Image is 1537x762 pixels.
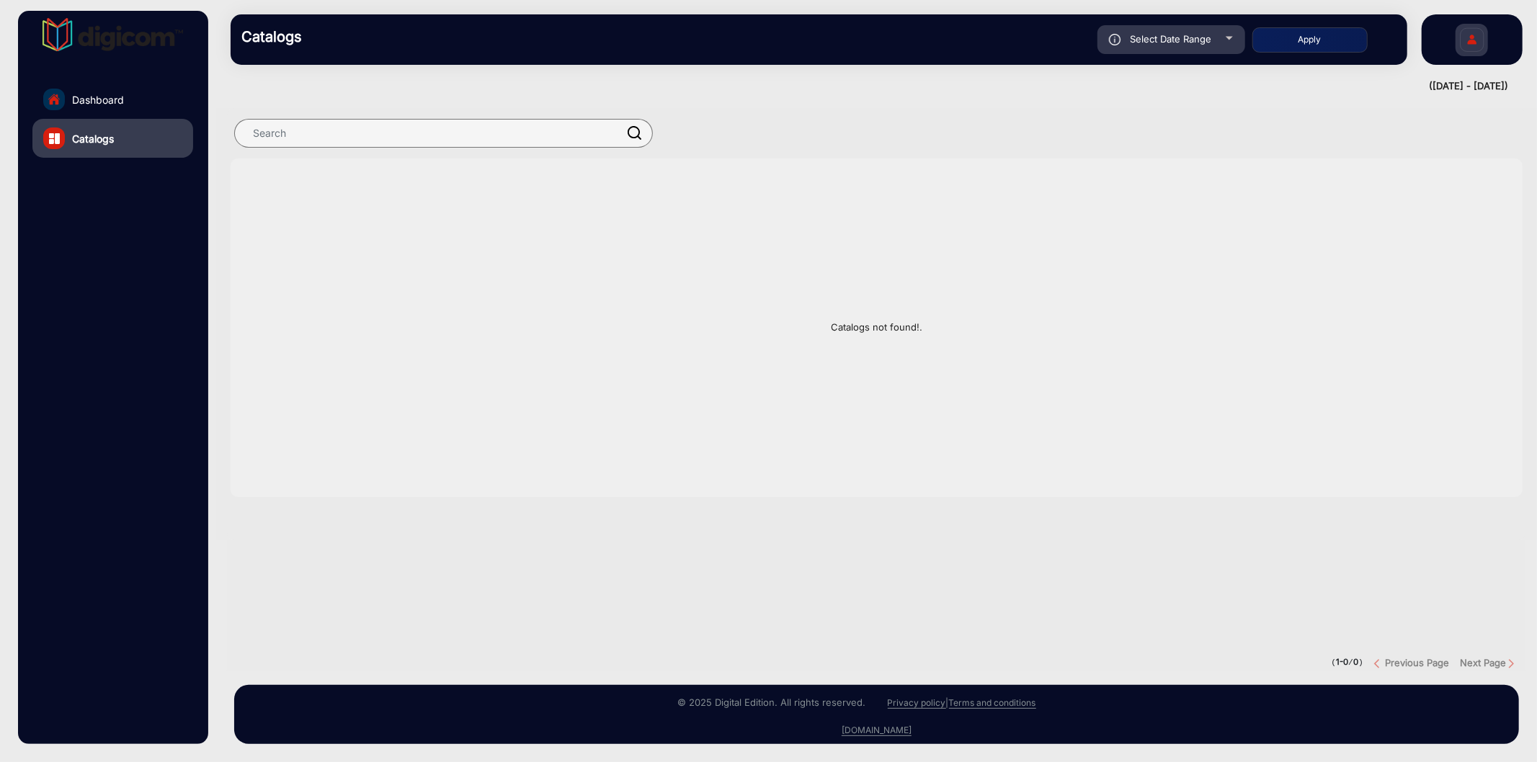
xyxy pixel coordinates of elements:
[1332,656,1363,669] pre: ( / )
[628,126,642,140] img: prodSearch.svg
[1374,658,1385,669] img: previous button
[1385,657,1449,668] strong: Previous Page
[888,697,946,709] a: Privacy policy
[72,92,124,107] span: Dashboard
[32,119,193,158] a: Catalogs
[842,725,912,736] a: [DOMAIN_NAME]
[43,18,184,51] img: vmg-logo
[1252,27,1368,53] button: Apply
[32,80,193,119] a: Dashboard
[1109,34,1121,45] img: icon
[1131,33,1212,45] span: Select Date Range
[1457,17,1487,67] img: Sign%20Up.svg
[678,696,866,708] small: © 2025 Digital Edition. All rights reserved.
[72,131,114,146] span: Catalogs
[49,133,60,144] img: catalog
[1506,658,1517,669] img: Next button
[1353,657,1358,667] strong: 0
[216,79,1508,94] div: ([DATE] - [DATE])
[48,93,61,106] img: home
[231,321,1523,335] span: Catalogs not found!.
[946,697,949,708] a: |
[949,697,1036,709] a: Terms and conditions
[1460,657,1506,668] strong: Next Page
[241,28,443,45] h3: Catalogs
[1336,657,1348,667] strong: 1-0
[234,119,653,148] input: Search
